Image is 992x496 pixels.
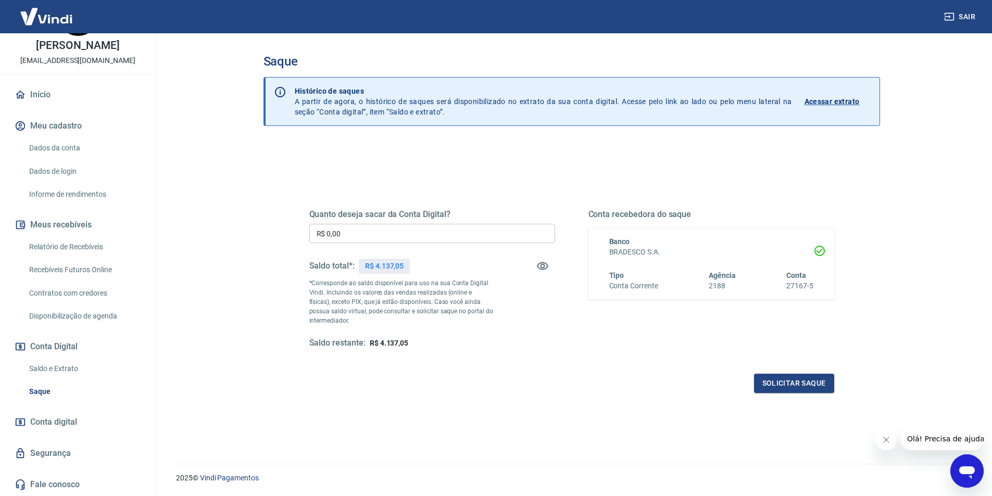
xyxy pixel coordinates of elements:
h6: Conta Corrente [609,281,658,291]
a: Início [12,83,143,106]
img: Vindi [12,1,80,32]
span: Agência [709,271,736,279]
span: Conta digital [30,415,77,429]
a: Saque [25,381,143,402]
h5: Conta recebedora do saque [588,209,834,220]
a: Vindi Pagamentos [200,474,259,482]
a: Segurança [12,442,143,465]
p: Acessar extrato [805,96,860,107]
p: A partir de agora, o histórico de saques será disponibilizado no extrato da sua conta digital. Ac... [295,86,792,117]
a: Dados de login [25,161,143,182]
a: Relatório de Recebíveis [25,236,143,258]
a: Acessar extrato [805,86,871,117]
a: Recebíveis Futuros Online [25,259,143,281]
p: Histórico de saques [295,86,792,96]
h5: Saldo restante: [309,338,366,349]
a: Informe de rendimentos [25,184,143,205]
button: Meus recebíveis [12,213,143,236]
h3: Saque [263,54,880,69]
iframe: Fechar mensagem [876,429,897,450]
span: Tipo [609,271,624,279]
p: [PERSON_NAME] [36,40,119,51]
h6: 2188 [709,281,736,291]
iframe: Botão para abrir a janela de mensagens [950,454,984,488]
a: Saldo e Extrato [25,358,143,379]
span: R$ 4.137,05 [370,339,408,347]
h5: Saldo total*: [309,261,355,271]
h5: Quanto deseja sacar da Conta Digital? [309,209,555,220]
p: 2025 © [176,473,967,484]
p: R$ 4.137,05 [365,261,404,272]
button: Conta Digital [12,335,143,358]
a: Dados da conta [25,137,143,159]
iframe: Mensagem da empresa [901,427,984,450]
a: Fale conosco [12,473,143,496]
button: Meu cadastro [12,115,143,137]
span: Olá! Precisa de ajuda? [6,7,87,16]
span: Conta [786,271,806,279]
button: Sair [942,7,980,27]
button: Solicitar saque [754,374,834,393]
a: Disponibilização de agenda [25,306,143,327]
a: Conta digital [12,411,143,434]
a: Contratos com credores [25,283,143,304]
h6: BRADESCO S.A. [609,247,813,258]
p: *Corresponde ao saldo disponível para uso na sua Conta Digital Vindi. Incluindo os valores das ve... [309,278,494,325]
span: Banco [609,237,630,246]
p: [EMAIL_ADDRESS][DOMAIN_NAME] [20,55,135,66]
h6: 27167-5 [786,281,813,291]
